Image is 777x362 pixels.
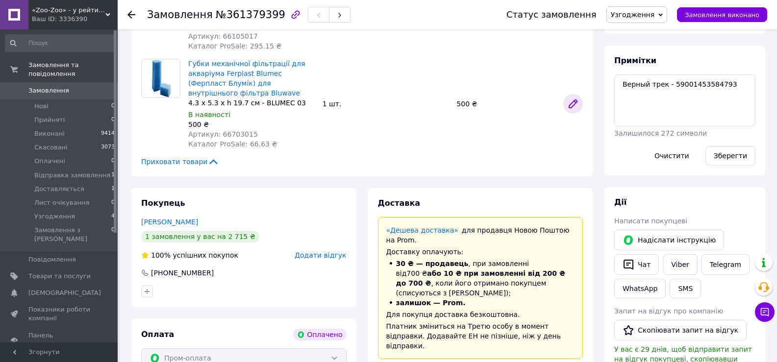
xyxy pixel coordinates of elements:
[28,331,91,349] span: Панель управління
[34,116,65,124] span: Прийняті
[111,212,115,221] span: 4
[614,320,747,340] button: Скопіювати запит на відгук
[452,97,559,111] div: 500 ₴
[34,143,68,152] span: Скасовані
[396,269,565,287] span: або 10 ₴ при замовленні від 200 ₴ до 700 ₴
[614,197,627,207] span: Дії
[614,74,755,126] textarea: Верный трек - 59001453584793
[614,217,687,225] span: Написати покупцеві
[111,116,115,124] span: 0
[150,268,215,278] div: [PHONE_NUMBER]
[34,226,111,243] span: Замовлення з [PERSON_NAME]
[188,111,230,119] span: В наявності
[663,254,697,275] a: Viber
[151,251,171,259] span: 100%
[614,129,707,137] span: Залишилося 272 символи
[319,97,453,111] div: 1 шт.
[386,226,458,234] a: «Дешева доставка»
[396,299,466,307] span: залишок — Prom.
[188,32,258,40] span: Артикул: 66105017
[28,305,91,323] span: Показники роботи компанії
[141,157,219,167] span: Приховати товари
[127,10,135,20] div: Повернутися назад
[188,120,315,129] div: 500 ₴
[188,98,315,108] div: 4.3 х 5.3 х h 19.7 см - BLUMEC 03
[386,225,575,245] div: для продавця Новою Поштою на Prom.
[5,34,116,52] input: Пошук
[111,157,115,166] span: 0
[142,59,180,97] img: Губки механічної фільтрації для акваріума Ferplast Blumec (Ферпласт Блумік) для внутрішнього філь...
[563,94,583,114] a: Редагувати
[188,130,258,138] span: Артикул: 66703015
[188,42,281,50] span: Каталог ProSale: 295.15 ₴
[28,86,69,95] span: Замовлення
[28,272,91,281] span: Товари та послуги
[506,10,597,20] div: Статус замовлення
[32,6,105,15] span: «Zoo-Zoo» - у рейтингу найкращих серед інтернет зоомагазинів України
[677,7,767,22] button: Замовлення виконано
[702,254,750,275] a: Telegram
[34,157,65,166] span: Оплачені
[147,9,213,21] span: Замовлення
[34,171,110,180] span: Відправка замовлення
[141,250,238,260] div: успішних покупок
[188,60,305,97] a: Губки механічної фільтрації для акваріума Ferplast Blumec (Ферпласт Блумік) для внутрішнього філь...
[101,129,115,138] span: 9414
[386,247,575,257] div: Доставку оплачують:
[34,102,49,111] span: Нові
[28,255,76,264] span: Повідомлення
[216,9,285,21] span: №361379399
[111,198,115,207] span: 0
[646,146,698,166] button: Очистити
[188,140,277,148] span: Каталог ProSale: 66.63 ₴
[396,260,469,267] span: 30 ₴ — продавець
[111,102,115,111] span: 0
[378,198,421,208] span: Доставка
[685,11,759,19] span: Замовлення виконано
[386,259,575,298] li: , при замовленні від 700 ₴ , коли його отримано покупцем (списуються з [PERSON_NAME]);
[614,307,723,315] span: Запит на відгук про компанію
[141,330,174,339] span: Оплата
[101,143,115,152] span: 3073
[111,226,115,243] span: 0
[32,15,118,24] div: Ваш ID: 3336390
[34,198,89,207] span: Лист очікування
[295,251,346,259] span: Додати відгук
[141,198,185,208] span: Покупець
[670,279,701,298] button: SMS
[614,56,656,65] span: Примітки
[386,310,575,319] div: Для покупця доставка безкоштовна.
[386,321,575,351] div: Платник зміниться на Третю особу в момент відправки. Додавайте ЕН не пізніше, ніж у день відправки.
[755,302,775,322] button: Чат з покупцем
[293,329,346,340] div: Оплачено
[614,254,659,275] button: Чат
[111,185,115,193] span: 1
[611,11,655,19] span: Узгодження
[34,129,65,138] span: Виконані
[614,279,666,298] a: WhatsApp
[614,230,724,250] button: Надіслати інструкцію
[111,171,115,180] span: 1
[28,61,118,78] span: Замовлення та повідомлення
[34,185,84,193] span: Доставляється
[34,212,75,221] span: Узгодження
[705,146,755,166] button: Зберегти
[141,218,198,226] a: [PERSON_NAME]
[141,231,259,242] div: 1 замовлення у вас на 2 715 ₴
[28,289,101,297] span: [DEMOGRAPHIC_DATA]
